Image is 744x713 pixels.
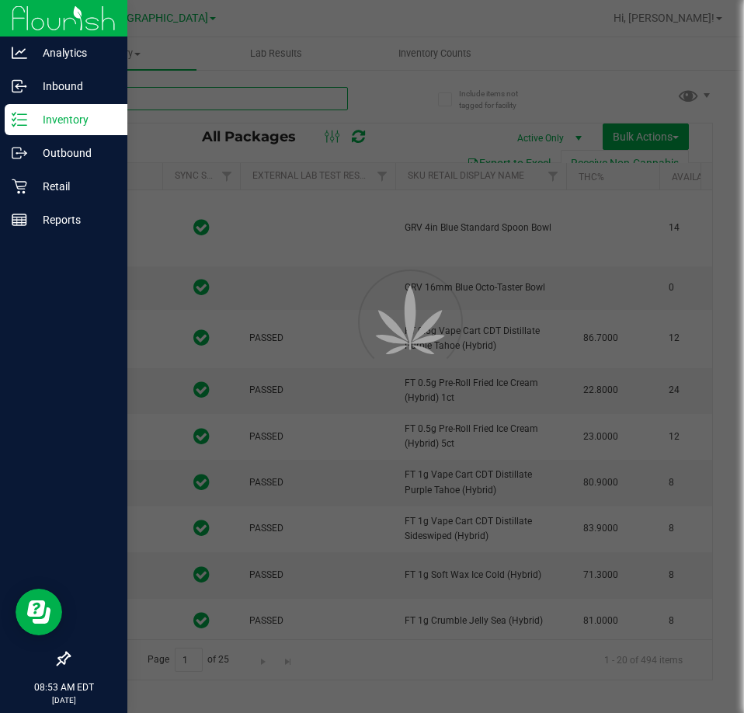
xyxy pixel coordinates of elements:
p: [DATE] [7,694,120,706]
inline-svg: Inbound [12,78,27,94]
p: Inbound [27,77,120,96]
inline-svg: Retail [12,179,27,194]
p: 08:53 AM EDT [7,680,120,694]
iframe: Resource center [16,589,62,635]
p: Inventory [27,110,120,129]
p: Analytics [27,43,120,62]
inline-svg: Reports [12,212,27,228]
p: Outbound [27,144,120,162]
inline-svg: Outbound [12,145,27,161]
p: Retail [27,177,120,196]
inline-svg: Analytics [12,45,27,61]
inline-svg: Inventory [12,112,27,127]
p: Reports [27,210,120,229]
